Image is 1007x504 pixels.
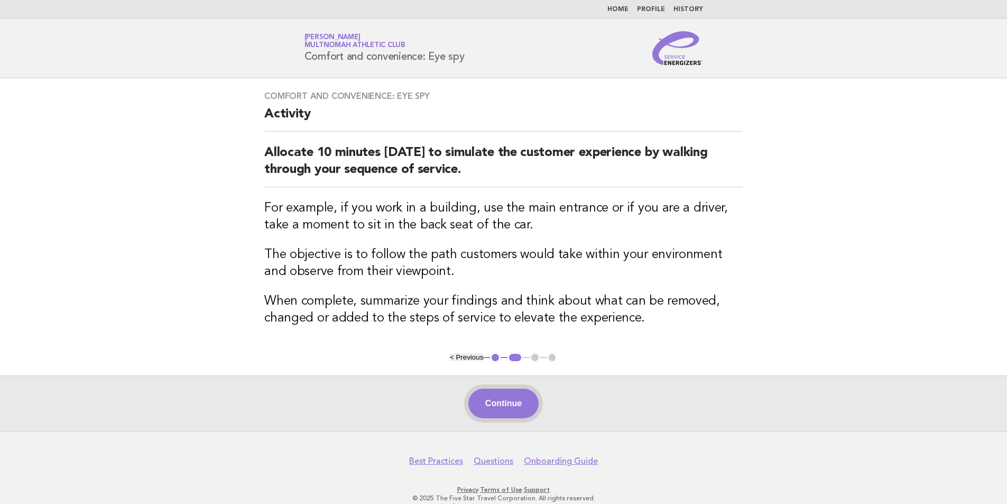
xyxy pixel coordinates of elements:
[304,34,405,49] a: [PERSON_NAME]Multnomah Athletic Club
[180,485,827,494] p: · ·
[304,42,405,49] span: Multnomah Athletic Club
[480,486,522,493] a: Terms of Use
[637,6,665,13] a: Profile
[652,31,703,65] img: Service Energizers
[607,6,629,13] a: Home
[264,246,743,280] h3: The objective is to follow the path customers would take within your environment and observe from...
[507,352,523,363] button: 2
[264,200,743,234] h3: For example, if you work in a building, use the main entrance or if you are a driver, take a mome...
[264,106,743,132] h2: Activity
[180,494,827,502] p: © 2025 The Five Star Travel Corporation. All rights reserved.
[524,486,550,493] a: Support
[264,91,743,102] h3: Comfort and convenience: Eye spy
[264,144,743,187] h2: Allocate 10 minutes [DATE] to simulate the customer experience by walking through your sequence o...
[468,389,539,418] button: Continue
[490,352,501,363] button: 1
[474,456,513,466] a: Questions
[524,456,598,466] a: Onboarding Guide
[457,486,478,493] a: Privacy
[264,293,743,327] h3: When complete, summarize your findings and think about what can be removed, changed or added to t...
[450,353,483,361] button: < Previous
[673,6,703,13] a: History
[304,34,465,62] h1: Comfort and convenience: Eye spy
[409,456,463,466] a: Best Practices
